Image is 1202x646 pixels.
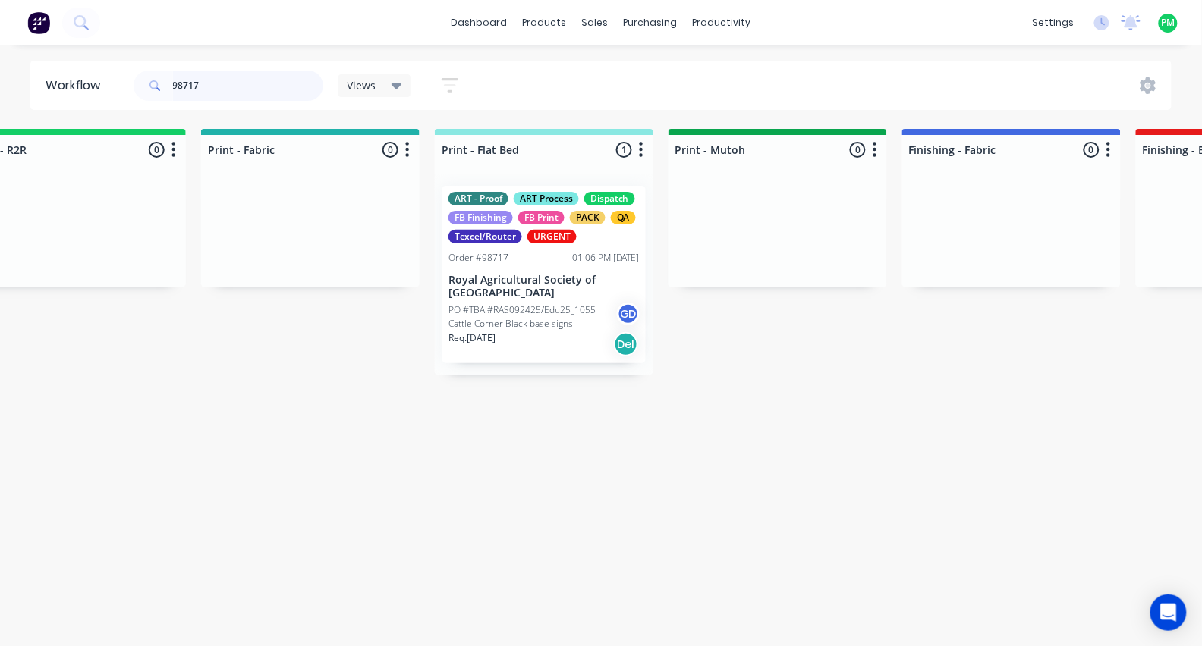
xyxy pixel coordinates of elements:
img: Factory [27,11,50,34]
a: dashboard [444,11,515,34]
div: URGENT [527,230,577,243]
div: Open Intercom Messenger [1150,594,1187,631]
div: Texcel/Router [448,230,522,243]
span: PM [1162,16,1175,30]
span: Views [348,77,376,93]
div: QA [611,211,636,224]
div: ART - ProofART ProcessDispatchFB FinishingFB PrintPACKQATexcel/RouterURGENTOrder #9871701:06 PM [... [442,186,646,363]
div: purchasing [616,11,685,34]
div: products [515,11,574,34]
div: GD [617,303,640,325]
div: settings [1025,11,1082,34]
div: ART Process [514,192,579,205]
div: Order #98717 [448,251,508,265]
input: Search for orders... [173,71,323,101]
div: Del [614,332,638,356]
div: FB Finishing [448,211,513,224]
p: Royal Agricultural Society of [GEOGRAPHIC_DATA] [448,274,640,299]
p: Req. [DATE] [448,331,496,345]
p: PO #TBA #RAS092425/Edu25_1055 Cattle Corner Black base signs [448,303,617,331]
div: PACK [570,211,606,224]
div: Dispatch [584,192,635,205]
div: ART - Proof [448,192,508,205]
div: productivity [685,11,759,34]
div: FB Print [518,211,565,224]
div: 01:06 PM [DATE] [572,251,640,265]
div: Workflow [46,77,108,95]
div: sales [574,11,616,34]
